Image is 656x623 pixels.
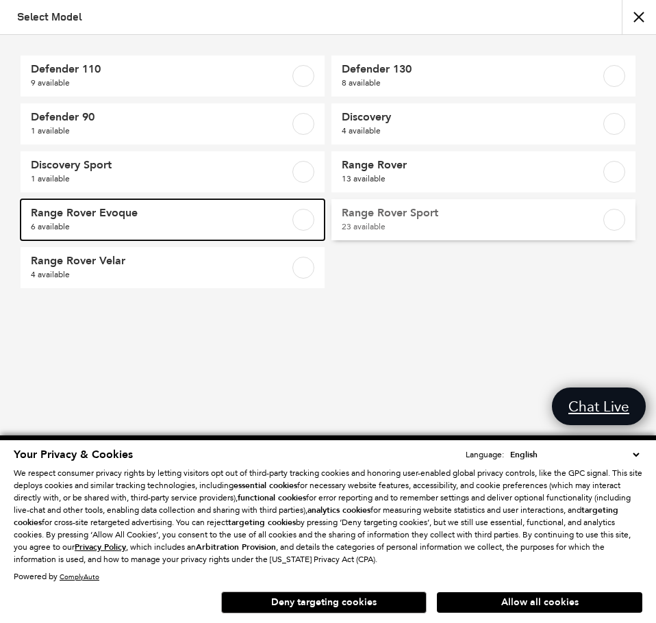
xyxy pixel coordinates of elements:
button: Allow all cookies [437,592,642,613]
span: Your Privacy & Cookies [14,447,133,462]
a: Chat Live [552,387,646,425]
u: Privacy Policy [75,542,126,552]
a: Privacy Policy [75,542,126,552]
strong: essential cookies [234,480,297,491]
strong: analytics cookies [307,505,370,516]
strong: functional cookies [238,492,306,503]
select: Language Select [507,448,642,461]
div: Language: [466,450,504,459]
a: ComplyAuto [60,572,99,581]
button: Deny targeting cookies [221,592,427,613]
span: Chat Live [562,397,636,416]
strong: targeting cookies [228,517,296,528]
div: Powered by [14,572,99,581]
p: We respect consumer privacy rights by letting visitors opt out of third-party tracking cookies an... [14,467,642,565]
strong: Arbitration Provision [196,542,276,552]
